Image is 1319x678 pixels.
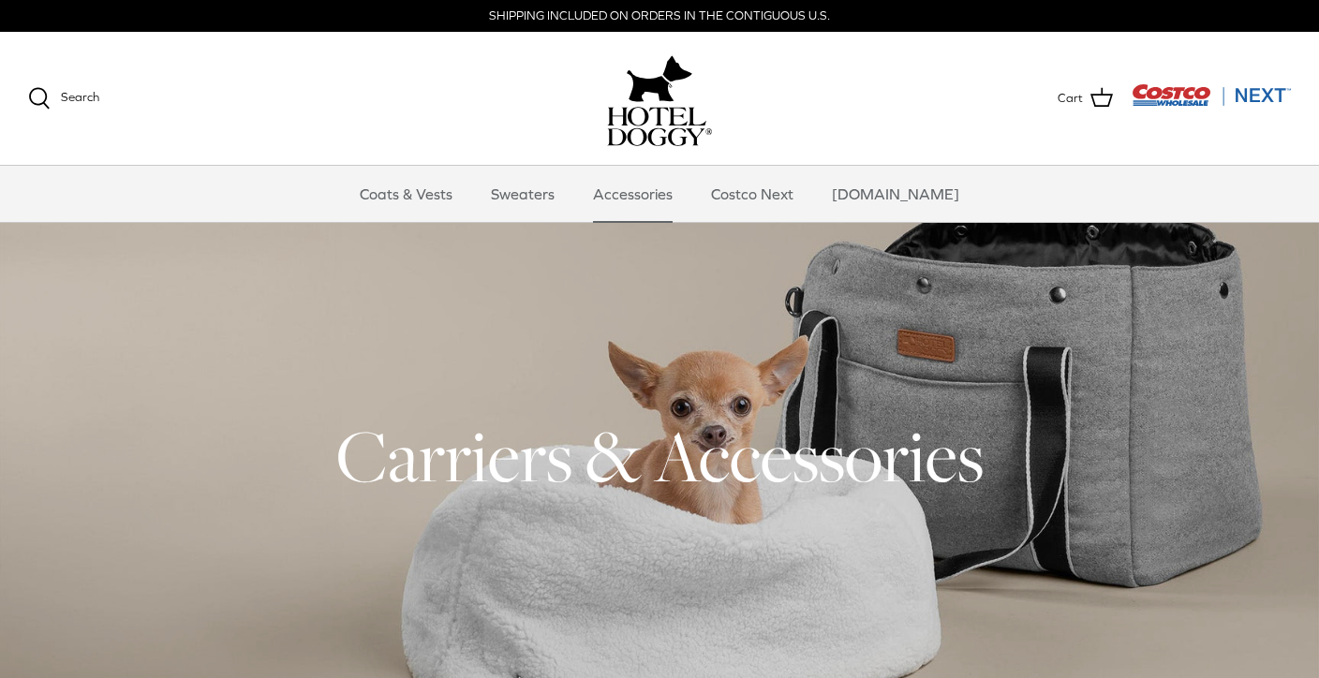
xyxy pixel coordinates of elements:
img: Costco Next [1132,83,1291,107]
a: hoteldoggy.com hoteldoggycom [607,51,712,146]
h1: Carriers & Accessories [28,410,1291,502]
a: Accessories [576,166,689,222]
a: Costco Next [694,166,810,222]
a: Coats & Vests [343,166,469,222]
a: Sweaters [474,166,571,222]
span: Cart [1058,89,1083,109]
span: Search [61,90,99,104]
a: [DOMAIN_NAME] [815,166,976,222]
a: Cart [1058,86,1113,111]
a: Visit Costco Next [1132,96,1291,110]
a: Search [28,87,99,110]
img: hoteldoggycom [607,107,712,146]
img: hoteldoggy.com [627,51,692,107]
